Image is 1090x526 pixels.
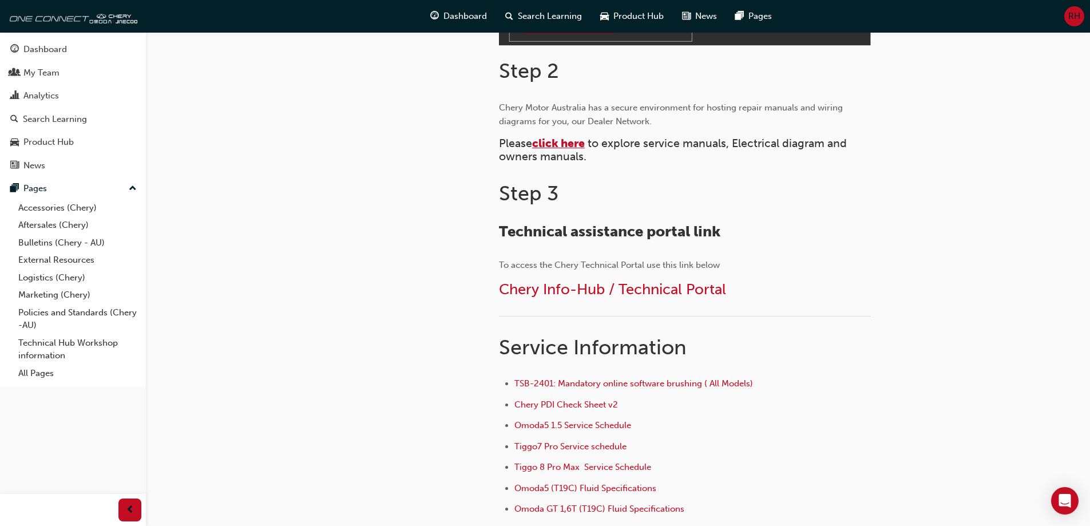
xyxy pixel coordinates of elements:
a: All Pages [14,365,141,382]
a: Search Learning [5,109,141,130]
a: news-iconNews [673,5,726,28]
button: Pages [5,178,141,199]
a: Chery Info-Hub / Technical Portal [499,280,726,298]
a: Dashboard [5,39,141,60]
span: guage-icon [10,45,19,55]
span: search-icon [505,9,513,23]
span: Step 3 [499,181,558,205]
a: External Resources [14,251,141,269]
span: pages-icon [10,184,19,194]
span: Technical assistance portal link [499,223,720,240]
a: Product Hub [5,132,141,153]
a: Omoda GT 1,6T (T19C) Fluid Specifications [514,504,684,514]
span: pages-icon [735,9,744,23]
span: search-icon [10,114,18,125]
a: Marketing (Chery) [14,286,141,304]
button: RH [1064,6,1084,26]
a: Technical Hub Workshop information [14,334,141,365]
button: DashboardMy TeamAnalyticsSearch LearningProduct HubNews [5,37,141,178]
a: My Team [5,62,141,84]
span: news-icon [682,9,691,23]
div: Search Learning [23,113,87,126]
span: Please [499,137,532,150]
span: chart-icon [10,91,19,101]
span: prev-icon [126,503,134,517]
a: Logistics (Chery) [14,269,141,287]
span: To access the Chery Technical Portal use this link below [499,260,720,270]
span: Pages [748,10,772,23]
span: Product Hub [613,10,664,23]
span: RH [1068,10,1080,23]
a: Bulletins (Chery - AU) [14,234,141,252]
span: car-icon [10,137,19,148]
a: Tiggo7 Pro Service schedule [514,441,627,452]
span: Search Learning [518,10,582,23]
div: News [23,159,45,172]
span: up-icon [129,181,137,196]
img: oneconnect [6,5,137,27]
a: pages-iconPages [726,5,781,28]
a: Chery PDI Check Sheet v2 [514,400,618,410]
span: guage-icon [430,9,439,23]
a: guage-iconDashboard [421,5,496,28]
span: Step 2 [499,58,559,83]
a: search-iconSearch Learning [496,5,591,28]
span: Service Information [499,335,687,359]
div: Analytics [23,89,59,102]
span: car-icon [600,9,609,23]
a: Tiggo 8 Pro Max Service Schedule [514,462,651,472]
a: Analytics [5,85,141,106]
a: Omoda5 (T19C) Fluid Specifications [514,483,656,493]
a: car-iconProduct Hub [591,5,673,28]
div: Product Hub [23,136,74,149]
a: TSB-2401: Mandatory online software brushing ( All Models) [514,378,753,389]
span: News [695,10,717,23]
div: Open Intercom Messenger [1051,487,1079,515]
span: Dashboard [443,10,487,23]
span: to explore service manuals, Electrical diagram and owners manuals. [499,137,850,163]
span: news-icon [10,161,19,171]
span: Chery Motor Australia has a secure environment for hosting repair manuals and wiring diagrams for... [499,102,845,126]
a: Omoda5 1.5 Service Schedule [514,420,631,430]
div: Pages [23,182,47,195]
a: Accessories (Chery) [14,199,141,217]
a: Policies and Standards (Chery -AU) [14,304,141,334]
a: News [5,155,141,176]
div: My Team [23,66,60,80]
a: Aftersales (Chery) [14,216,141,234]
a: click here [532,137,585,150]
div: Dashboard [23,43,67,56]
span: people-icon [10,68,19,78]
